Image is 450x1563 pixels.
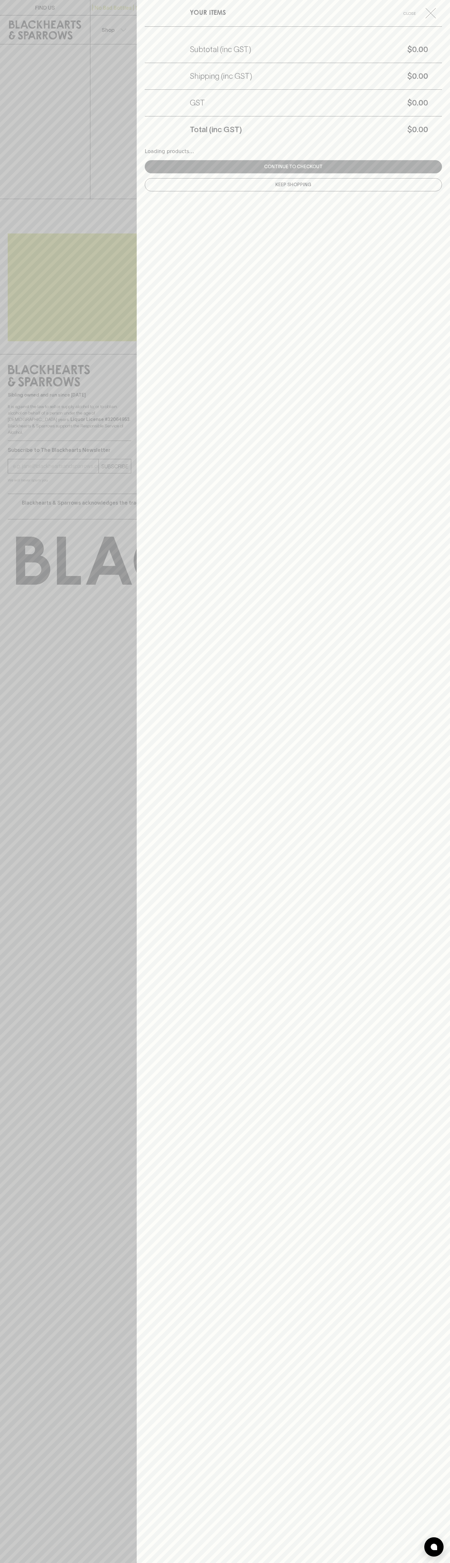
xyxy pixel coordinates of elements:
[190,44,251,55] h5: Subtotal (inc GST)
[252,71,428,81] h5: $0.00
[145,148,442,155] div: Loading products...
[190,98,205,108] h5: GST
[396,8,441,18] button: Close
[242,124,428,135] h5: $0.00
[190,8,226,18] h6: YOUR ITEMS
[190,71,252,81] h5: Shipping (inc GST)
[396,10,423,17] span: Close
[431,1544,437,1550] img: bubble-icon
[190,124,242,135] h5: Total (inc GST)
[251,44,428,55] h5: $0.00
[205,98,428,108] h5: $0.00
[145,178,442,191] button: Keep Shopping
